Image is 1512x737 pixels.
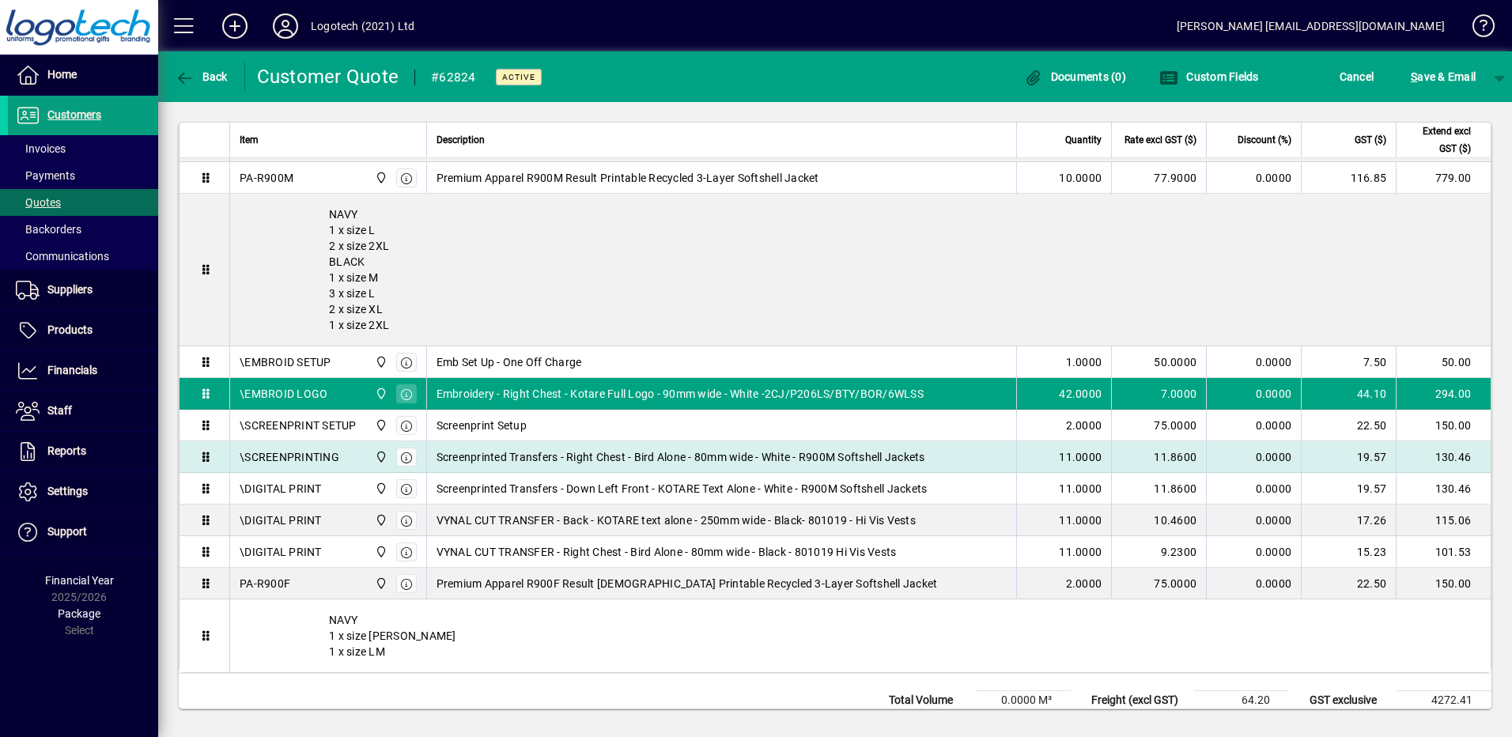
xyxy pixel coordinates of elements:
span: 11.0000 [1059,449,1102,465]
span: Central [371,480,389,497]
td: 0.0000 [1206,410,1301,441]
span: Central [371,169,389,187]
span: Discount (%) [1238,131,1291,149]
span: Active [502,72,535,82]
span: Central [371,575,389,592]
span: 10.0000 [1059,170,1102,186]
span: Central [371,385,389,403]
span: Screenprint Setup [437,418,527,433]
button: Custom Fields [1155,62,1263,91]
div: 11.8600 [1121,449,1196,465]
div: PA-R900M [240,170,293,186]
td: 0.0000 [1206,473,1301,505]
span: Quantity [1065,131,1102,149]
td: 0.0000 [1206,505,1301,536]
button: Add [210,12,260,40]
a: Payments [8,162,158,189]
td: 294.00 [1396,378,1491,410]
div: 75.0000 [1121,418,1196,433]
td: 0.0000 [1206,346,1301,378]
span: 11.0000 [1059,512,1102,528]
td: 17.26 [1301,505,1396,536]
span: Screenprinted Transfers - Down Left Front - KOTARE Text Alone - White - R900M Softshell Jackets [437,481,928,497]
button: Save & Email [1403,62,1484,91]
span: Custom Fields [1159,70,1259,83]
td: 150.00 [1396,568,1491,599]
div: \EMBROID SETUP [240,354,331,370]
span: 2.0000 [1066,576,1102,591]
span: Package [58,607,100,620]
span: VYNAL CUT TRANSFER - Back - KOTARE text alone - 250mm wide - Black- 801019 - Hi Vis Vests [437,512,916,528]
a: Invoices [8,135,158,162]
a: Knowledge Base [1461,3,1492,55]
span: 11.0000 [1059,481,1102,497]
td: 130.46 [1396,441,1491,473]
td: 0.0000 [1206,536,1301,568]
span: 2.0000 [1066,418,1102,433]
td: 44.10 [1301,378,1396,410]
span: 11.0000 [1059,544,1102,560]
a: Support [8,512,158,552]
span: ave & Email [1411,64,1476,89]
span: VYNAL CUT TRANSFER - Right Chest - Bird Alone - 80mm wide - Black - 801019 Hi Vis Vests [437,544,897,560]
button: Documents (0) [1019,62,1130,91]
td: 116.85 [1301,162,1396,194]
a: Financials [8,351,158,391]
td: 150.00 [1396,410,1491,441]
div: [PERSON_NAME] [EMAIL_ADDRESS][DOMAIN_NAME] [1177,13,1445,39]
div: \EMBROID LOGO [240,386,327,402]
td: 64.20 [1194,691,1289,710]
div: \DIGITAL PRINT [240,512,322,528]
span: Central [371,448,389,466]
span: Item [240,131,259,149]
span: Quotes [16,196,61,209]
span: Screenprinted Transfers - Right Chest - Bird Alone - 80mm wide - White - R900M Softshell Jackets [437,449,925,465]
div: \SCREENPRINTING [240,449,339,465]
div: NAVY 1 x size L 2 x size 2XL BLACK 1 x size M 3 x size L 2 x size XL 1 x size 2XL [230,194,1491,346]
td: 0.0000 [1206,568,1301,599]
td: 101.53 [1396,536,1491,568]
td: 19.57 [1301,441,1396,473]
td: 0.0000 M³ [976,691,1071,710]
div: 11.8600 [1121,481,1196,497]
div: #62824 [431,65,476,90]
span: Customers [47,108,101,121]
div: Customer Quote [257,64,399,89]
span: Central [371,353,389,371]
td: 22.50 [1301,410,1396,441]
span: S [1411,70,1417,83]
td: 779.00 [1396,162,1491,194]
span: 1.0000 [1066,354,1102,370]
td: 0.0000 [1206,378,1301,410]
div: 50.0000 [1121,354,1196,370]
div: \DIGITAL PRINT [240,544,322,560]
span: Reports [47,444,86,457]
span: GST ($) [1355,131,1386,149]
div: Logotech (2021) Ltd [311,13,414,39]
a: Products [8,311,158,350]
span: Embroidery - Right Chest - Kotare Full Logo - 90mm wide - White -2CJ/P206LS/BTY/BOR/6WLSS [437,386,924,402]
span: Financials [47,364,97,376]
a: Home [8,55,158,95]
a: Quotes [8,189,158,216]
td: 0.0000 [1206,441,1301,473]
span: Premium Apparel R900M Result Printable Recycled 3-Layer Softshell Jacket [437,170,819,186]
span: 42.0000 [1059,386,1102,402]
span: Support [47,525,87,538]
div: 77.9000 [1121,170,1196,186]
span: Premium Apparel R900F Result [DEMOGRAPHIC_DATA] Printable Recycled 3-Layer Softshell Jacket [437,576,938,591]
div: 7.0000 [1121,386,1196,402]
a: Staff [8,391,158,431]
span: Payments [16,169,75,182]
div: NAVY 1 x size [PERSON_NAME] 1 x size LM [230,599,1491,672]
span: Back [175,70,228,83]
td: Total Volume [881,691,976,710]
a: Suppliers [8,270,158,310]
span: Products [47,323,93,336]
span: Suppliers [47,283,93,296]
a: Backorders [8,216,158,243]
span: Emb Set Up - One Off Charge [437,354,582,370]
a: Settings [8,472,158,512]
button: Profile [260,12,311,40]
td: 115.06 [1396,505,1491,536]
